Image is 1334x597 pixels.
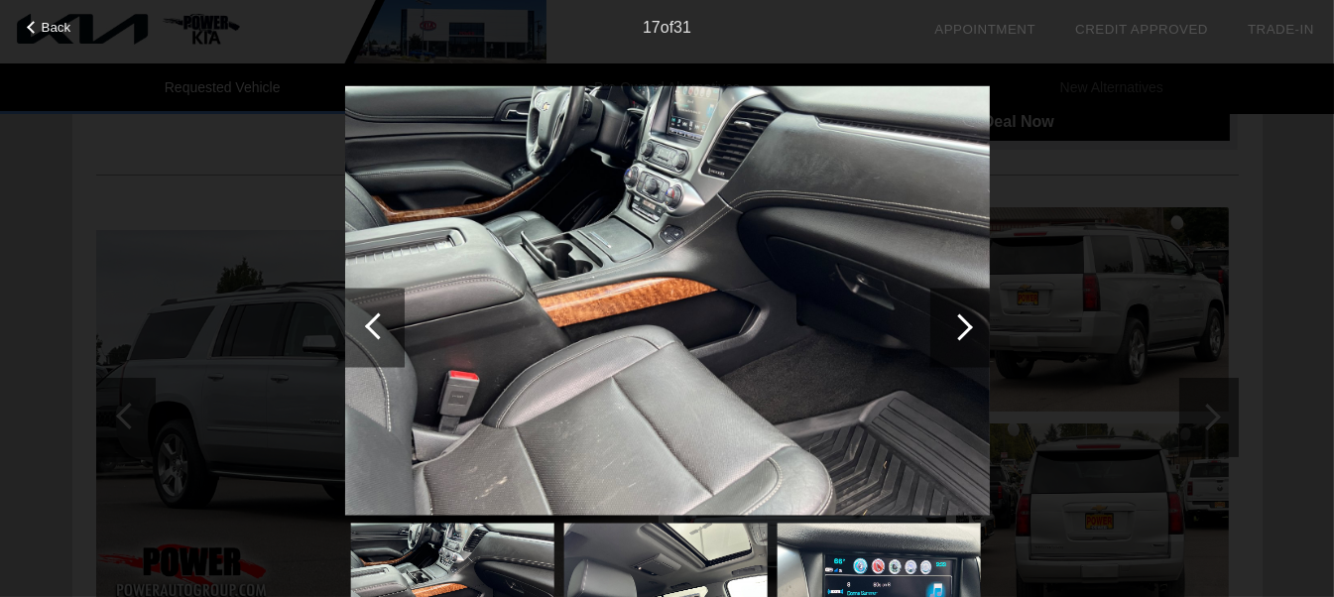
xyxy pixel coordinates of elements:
[42,20,71,35] span: Back
[934,22,1035,37] a: Appointment
[1248,22,1314,37] a: Trade-In
[345,85,990,515] img: ccaeaf1090234143bbddc6af213e847a.jpg
[1075,22,1208,37] a: Credit Approved
[643,19,661,36] span: 17
[673,19,691,36] span: 31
